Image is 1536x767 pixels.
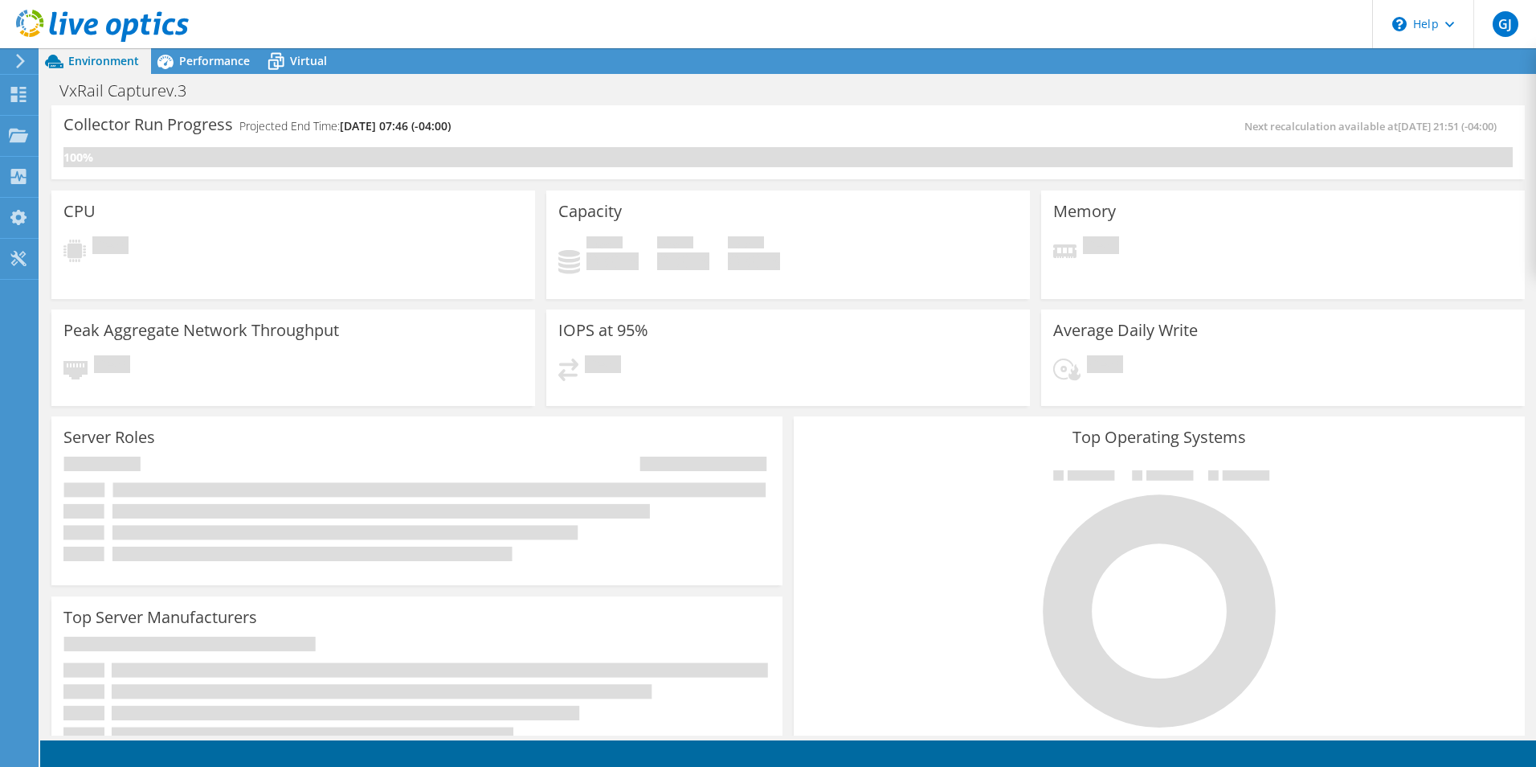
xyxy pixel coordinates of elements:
[63,322,339,339] h3: Peak Aggregate Network Throughput
[1398,119,1497,133] span: [DATE] 21:51 (-04:00)
[586,236,623,252] span: Used
[52,82,211,100] h1: VxRail Capturev.3
[1087,355,1123,377] span: Pending
[290,53,327,68] span: Virtual
[63,429,155,446] h3: Server Roles
[558,203,622,220] h3: Capacity
[1053,322,1198,339] h3: Average Daily Write
[92,236,129,258] span: Pending
[657,236,693,252] span: Free
[63,203,96,220] h3: CPU
[1053,203,1116,220] h3: Memory
[63,609,257,626] h3: Top Server Manufacturers
[340,118,451,133] span: [DATE] 07:46 (-04:00)
[94,355,130,377] span: Pending
[657,252,709,270] h4: 0 GiB
[68,53,139,68] span: Environment
[1244,119,1505,133] span: Next recalculation available at
[558,322,648,339] h3: IOPS at 95%
[728,236,764,252] span: Total
[586,252,639,270] h4: 0 GiB
[728,252,780,270] h4: 0 GiB
[239,117,451,135] h4: Projected End Time:
[1392,17,1407,31] svg: \n
[806,429,1513,446] h3: Top Operating Systems
[585,355,621,377] span: Pending
[1083,236,1119,258] span: Pending
[1493,11,1518,37] span: GJ
[179,53,250,68] span: Performance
